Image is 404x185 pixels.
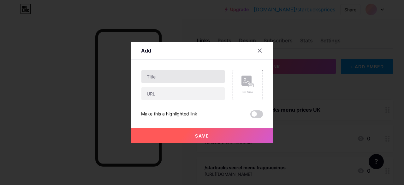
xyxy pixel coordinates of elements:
div: Picture [241,90,254,95]
button: Save [131,128,273,143]
div: Make this a highlighted link [141,110,197,118]
div: Add [141,47,151,54]
input: URL [141,87,225,100]
input: Title [141,70,225,83]
span: Save [195,133,209,139]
